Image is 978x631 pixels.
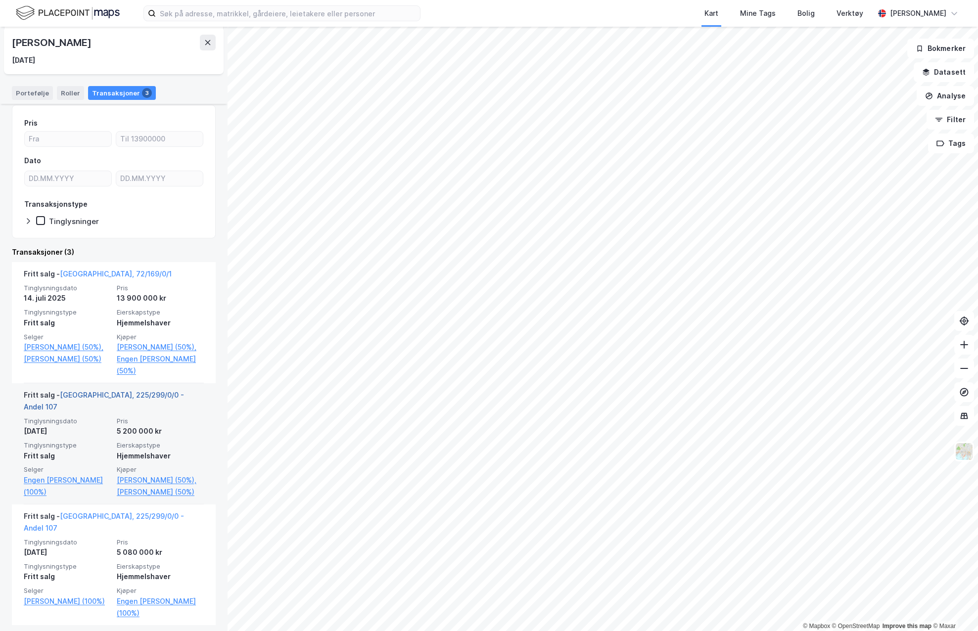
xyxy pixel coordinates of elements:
[12,246,216,258] div: Transaksjoner (3)
[117,450,204,462] div: Hjemmelshaver
[88,86,156,100] div: Transaksjoner
[24,341,111,353] a: [PERSON_NAME] (50%),
[117,292,204,304] div: 13 900 000 kr
[117,425,204,437] div: 5 200 000 kr
[24,538,111,546] span: Tinglysningsdato
[24,425,111,437] div: [DATE]
[117,333,204,341] span: Kjøper
[24,391,184,411] a: [GEOGRAPHIC_DATA], 225/299/0/0 - Andel 107
[24,512,184,532] a: [GEOGRAPHIC_DATA], 225/299/0/0 - Andel 107
[24,353,111,365] a: [PERSON_NAME] (50%)
[24,284,111,292] span: Tinglysningsdato
[117,353,204,377] a: Engen [PERSON_NAME] (50%)
[24,155,41,167] div: Dato
[116,132,203,146] input: Til 13900000
[24,450,111,462] div: Fritt salg
[117,317,204,329] div: Hjemmelshaver
[927,110,974,130] button: Filter
[24,510,204,538] div: Fritt salg -
[57,86,84,100] div: Roller
[117,586,204,595] span: Kjøper
[24,198,88,210] div: Transaksjonstype
[955,442,974,461] img: Z
[24,308,111,316] span: Tinglysningstype
[24,465,111,474] span: Selger
[142,88,152,98] div: 3
[117,308,204,316] span: Eierskapstype
[116,171,203,186] input: DD.MM.YYYY
[24,117,38,129] div: Pris
[907,39,974,58] button: Bokmerker
[117,538,204,546] span: Pris
[929,584,978,631] iframe: Chat Widget
[24,389,204,417] div: Fritt salg -
[917,86,974,106] button: Analyse
[117,571,204,583] div: Hjemmelshaver
[117,546,204,558] div: 5 080 000 kr
[117,486,204,498] a: [PERSON_NAME] (50%)
[49,217,99,226] div: Tinglysninger
[803,623,830,630] a: Mapbox
[24,562,111,571] span: Tinglysningstype
[117,441,204,450] span: Eierskapstype
[24,571,111,583] div: Fritt salg
[60,270,172,278] a: [GEOGRAPHIC_DATA], 72/169/0/1
[704,7,718,19] div: Kart
[12,54,35,66] div: [DATE]
[117,417,204,425] span: Pris
[117,562,204,571] span: Eierskapstype
[890,7,946,19] div: [PERSON_NAME]
[24,595,111,607] a: [PERSON_NAME] (100%)
[928,134,974,153] button: Tags
[117,341,204,353] a: [PERSON_NAME] (50%),
[12,86,53,100] div: Portefølje
[832,623,880,630] a: OpenStreetMap
[117,284,204,292] span: Pris
[740,7,776,19] div: Mine Tags
[24,292,111,304] div: 14. juli 2025
[914,62,974,82] button: Datasett
[12,35,93,50] div: [PERSON_NAME]
[25,171,111,186] input: DD.MM.YYYY
[156,6,420,21] input: Søk på adresse, matrikkel, gårdeiere, leietakere eller personer
[837,7,863,19] div: Verktøy
[117,595,204,619] a: Engen [PERSON_NAME] (100%)
[24,474,111,498] a: Engen [PERSON_NAME] (100%)
[25,132,111,146] input: Fra
[117,474,204,486] a: [PERSON_NAME] (50%),
[24,417,111,425] span: Tinglysningsdato
[16,4,120,22] img: logo.f888ab2527a4732fd821a326f86c7f29.svg
[24,333,111,341] span: Selger
[24,586,111,595] span: Selger
[883,623,931,630] a: Improve this map
[24,268,172,284] div: Fritt salg -
[24,546,111,558] div: [DATE]
[797,7,815,19] div: Bolig
[24,317,111,329] div: Fritt salg
[24,441,111,450] span: Tinglysningstype
[117,465,204,474] span: Kjøper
